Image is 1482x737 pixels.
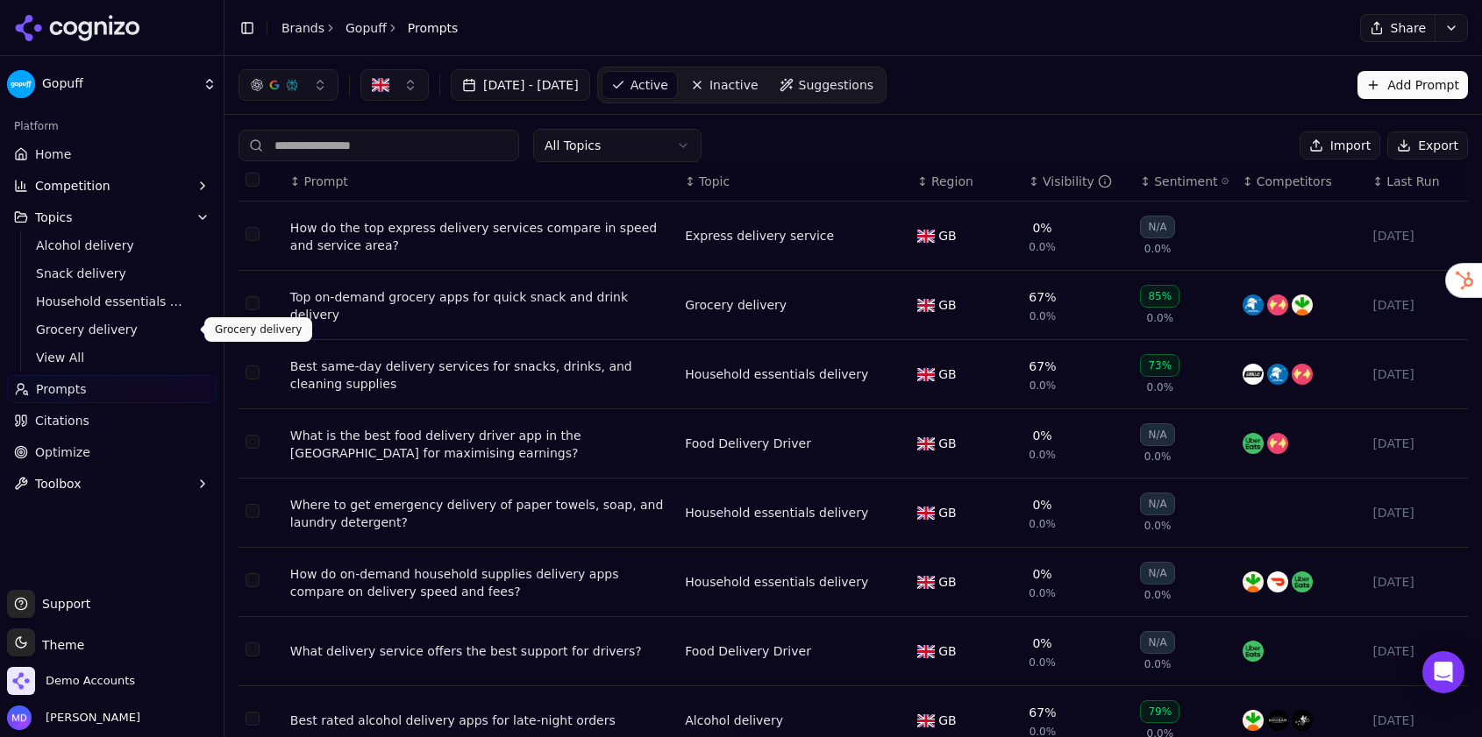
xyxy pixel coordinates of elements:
[29,289,196,314] a: Household essentials delivery
[7,140,217,168] a: Home
[1257,173,1332,190] span: Competitors
[46,673,135,689] span: Demo Accounts
[246,712,260,726] button: Select row 8
[1029,358,1056,375] div: 67%
[290,496,671,531] a: Where to get emergency delivery of paper towels, soap, and laundry detergent?
[290,219,671,254] div: How do the top express delivery services compare in speed and service area?
[290,642,671,660] a: What delivery service offers the best support for drivers?
[1032,219,1051,237] div: 0%
[7,667,35,695] img: Demo Accounts
[290,712,671,729] div: Best rated alcohol delivery apps for late-night orders
[1372,365,1461,383] div: [DATE]
[1147,380,1174,394] span: 0.0%
[917,645,935,658] img: GB flag
[36,349,189,366] span: View All
[799,76,874,94] span: Suggestions
[35,475,82,493] span: Toolbox
[246,365,260,379] button: Select row 3
[281,21,324,35] a: Brands
[7,407,217,435] a: Citations
[1140,173,1229,190] div: ↕Sentiment
[42,76,196,92] span: Gopuff
[917,368,935,381] img: GB flag
[1267,364,1288,385] img: getir
[246,173,260,187] button: Select all rows
[917,299,935,312] img: GB flag
[1372,573,1461,591] div: [DATE]
[35,638,84,652] span: Theme
[7,705,32,730] img: Melissa Dowd
[685,227,834,244] div: Express delivery service
[1144,450,1172,464] span: 0.0%
[1300,131,1380,159] button: Import
[290,565,671,600] a: How do on-demand household supplies delivery apps compare on delivery speed and fees?
[1140,700,1179,723] div: 79%
[910,162,1022,202] th: Region
[1140,562,1174,585] div: N/A
[938,504,956,521] span: GB
[1032,427,1051,444] div: 0%
[917,230,935,243] img: GB flag
[685,573,868,591] a: Household essentials delivery
[7,375,217,403] a: Prompts
[1140,493,1174,515] div: N/A
[1154,173,1229,190] div: Sentiment
[290,427,671,462] a: What is the best food delivery driver app in the [GEOGRAPHIC_DATA] for maximising earnings?
[290,173,671,190] div: ↕Prompt
[451,69,590,101] button: [DATE] - [DATE]
[678,162,910,202] th: Topic
[281,19,458,37] nav: breadcrumb
[1292,710,1313,731] img: postmates
[290,358,671,393] div: Best same-day delivery services for snacks, drinks, and cleaning supplies
[938,573,956,591] span: GB
[1140,216,1174,238] div: N/A
[1029,704,1056,721] div: 67%
[290,288,671,323] a: Top on-demand grocery apps for quick snack and drink delivery
[1243,641,1264,662] img: uber eats
[602,71,678,99] a: Active
[36,380,87,398] span: Prompts
[346,19,387,37] a: Gopuff
[29,233,196,258] a: Alcohol delivery
[246,642,260,656] button: Select row 7
[685,173,903,190] div: ↕Topic
[29,345,196,370] a: View All
[1032,634,1051,652] div: 0%
[938,642,956,660] span: GB
[7,112,217,140] div: Platform
[1029,173,1126,190] div: ↕Visibility
[1422,651,1464,693] div: Open Intercom Messenger
[699,173,730,190] span: Topic
[917,437,935,450] img: GB flag
[7,70,35,98] img: Gopuff
[304,173,348,190] span: Prompt
[35,209,73,226] span: Topics
[931,173,973,190] span: Region
[1360,14,1435,42] button: Share
[1372,435,1461,452] div: [DATE]
[1140,423,1174,446] div: N/A
[29,317,196,342] a: Grocery delivery
[1372,296,1461,314] div: [DATE]
[685,435,811,452] div: Food Delivery Driver
[1236,162,1365,202] th: Competitors
[29,261,196,286] a: Snack delivery
[36,237,189,254] span: Alcohol delivery
[35,412,89,429] span: Citations
[685,504,868,521] a: Household essentials delivery
[1243,294,1264,315] img: getir
[35,443,90,461] span: Optimize
[215,322,302,337] p: Grocery delivery
[35,177,110,195] span: Competition
[1365,162,1468,202] th: Last Run
[1243,364,1264,385] img: gorillas
[36,265,189,282] span: Snack delivery
[35,145,71,163] span: Home
[1372,712,1461,729] div: [DATE]
[938,365,956,383] span: GB
[7,705,140,730] button: Open user button
[1243,571,1264,592] img: instacart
